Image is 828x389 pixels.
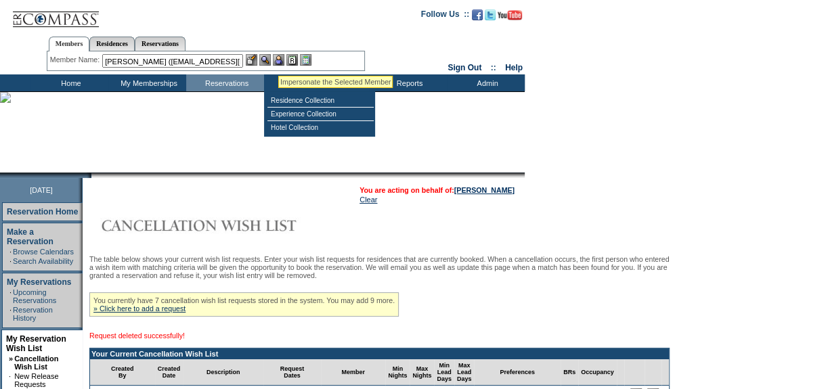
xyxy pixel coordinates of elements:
[13,288,56,304] a: Upcoming Reservations
[273,54,284,66] img: Impersonate
[498,14,522,22] a: Subscribe to our YouTube Channel
[9,288,12,304] td: ·
[155,359,183,386] td: Created Date
[267,94,374,108] td: Residence Collection
[263,359,321,386] td: Request Dates
[89,212,360,239] img: Cancellation Wish List
[49,37,90,51] a: Members
[359,196,377,204] a: Clear
[505,63,523,72] a: Help
[434,359,454,386] td: Min Lead Days
[472,14,483,22] a: Become our fan on Facebook
[359,186,515,194] span: You are acting on behalf of:
[410,359,434,386] td: Max Nights
[183,359,263,386] td: Description
[186,74,264,91] td: Reservations
[89,37,135,51] a: Residences
[264,74,369,91] td: Vacation Collection
[9,257,12,265] td: ·
[9,354,13,363] b: »
[485,9,496,20] img: Follow us on Twitter
[135,37,186,51] a: Reservations
[286,54,298,66] img: Reservations
[485,14,496,22] a: Follow us on Twitter
[321,359,386,386] td: Member
[7,207,78,216] a: Reservation Home
[89,292,399,317] div: You currently have 7 cancellation wish list requests stored in the system. You may add 9 more.
[13,248,74,256] a: Browse Calendars
[448,63,481,72] a: Sign Out
[9,248,12,256] td: ·
[108,74,186,91] td: My Memberships
[89,331,185,340] span: Request deleted successfully!
[300,54,311,66] img: b_calculator.gif
[267,108,374,121] td: Experience Collection
[93,304,186,313] a: » Click here to add a request
[30,74,108,91] td: Home
[7,277,71,287] a: My Reservations
[561,359,578,386] td: BRs
[267,121,374,134] td: Hotel Collection
[50,54,102,66] div: Member Name:
[14,354,58,371] a: Cancellation Wish List
[6,334,66,353] a: My Reservation Wish List
[90,359,155,386] td: Created By
[7,227,53,246] a: Make a Reservation
[474,359,561,386] td: Preferences
[259,54,271,66] img: View
[91,173,93,178] img: blank.gif
[13,306,53,322] a: Reservation History
[90,348,669,359] td: Your Current Cancellation Wish List
[87,173,91,178] img: promoShadowLeftCorner.gif
[578,359,617,386] td: Occupancy
[14,372,58,388] a: New Release Requests
[369,74,447,91] td: Reports
[9,372,13,388] td: ·
[454,359,475,386] td: Max Lead Days
[421,8,469,24] td: Follow Us ::
[246,54,257,66] img: b_edit.gif
[447,74,525,91] td: Admin
[385,359,410,386] td: Min Nights
[280,78,391,86] div: Impersonate the Selected Member
[13,257,73,265] a: Search Availability
[491,63,496,72] span: ::
[472,9,483,20] img: Become our fan on Facebook
[454,186,515,194] a: [PERSON_NAME]
[498,10,522,20] img: Subscribe to our YouTube Channel
[9,306,12,322] td: ·
[30,186,53,194] span: [DATE]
